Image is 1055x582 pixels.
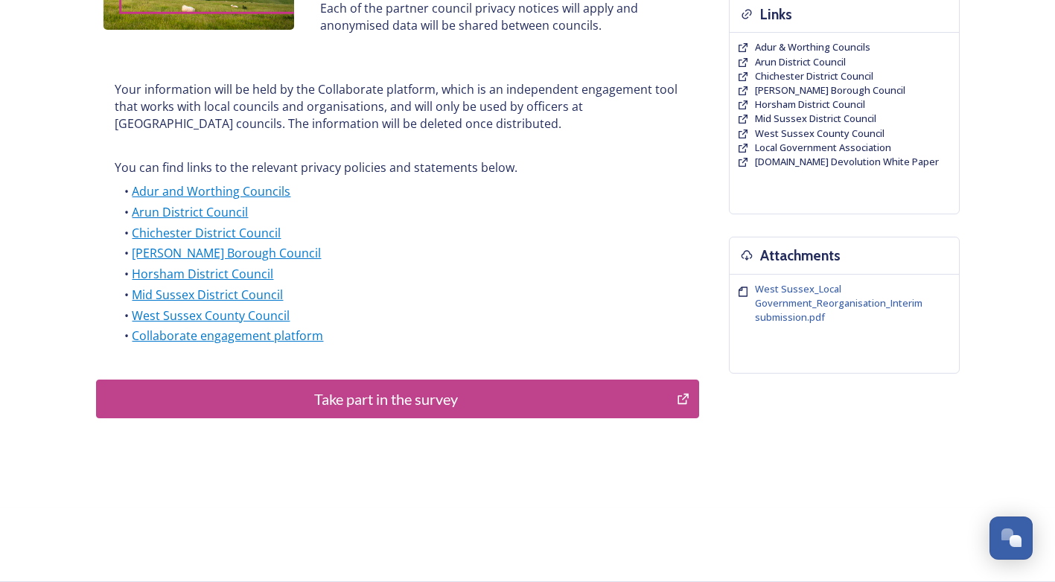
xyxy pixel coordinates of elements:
[132,327,323,344] a: Collaborate engagement platform
[104,388,669,410] div: Take part in the survey
[755,112,876,125] span: Mid Sussex District Council
[755,69,873,83] a: Chichester District Council
[755,282,922,324] span: West Sussex_Local Government_Reorganisation_Interim submission.pdf
[755,40,870,54] a: Adur & Worthing Councils
[132,245,321,261] a: [PERSON_NAME] Borough Council
[132,183,290,199] a: Adur and Worthing Councils
[755,141,891,154] span: Local Government Association
[755,83,905,97] span: [PERSON_NAME] Borough Council
[760,4,792,25] h3: Links
[755,112,876,126] a: Mid Sussex District Council
[755,141,891,155] a: Local Government Association
[755,155,939,169] a: [DOMAIN_NAME] Devolution White Paper
[755,127,885,140] span: West Sussex County Council
[132,266,273,282] a: Horsham District Council
[132,307,290,324] a: West Sussex County Council
[989,517,1033,560] button: Open Chat
[755,97,865,112] a: Horsham District Council
[755,155,939,168] span: [DOMAIN_NAME] Devolution White Paper
[96,380,699,418] button: Take part in the survey
[115,159,681,176] p: You can find links to the relevant privacy policies and statements below.
[760,245,841,266] h3: Attachments
[755,55,846,69] a: Arun District Council
[755,83,905,97] a: [PERSON_NAME] Borough Council
[115,81,681,132] p: Your information will be held by the Collaborate platform, which is an independent engagement too...
[132,225,281,241] a: Chichester District Council
[132,204,248,220] a: Arun District Council
[755,97,865,111] span: Horsham District Council
[755,127,885,141] a: West Sussex County Council
[132,287,283,303] a: Mid Sussex District Council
